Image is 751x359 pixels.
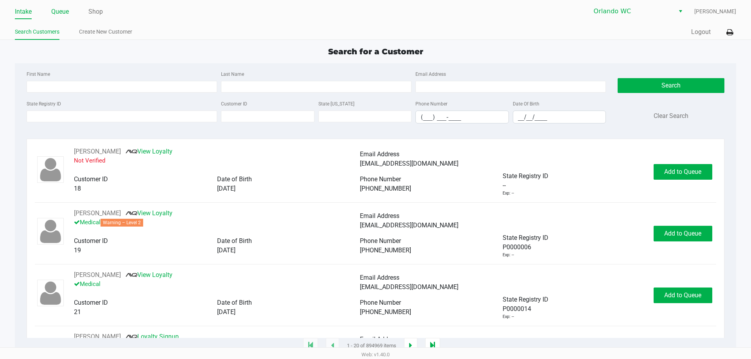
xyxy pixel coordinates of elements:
[74,147,121,156] button: See customer info
[503,243,531,252] span: P0000006
[415,71,446,78] label: Email Address
[217,246,235,254] span: [DATE]
[594,7,670,16] span: Orlando WC
[74,237,108,245] span: Customer ID
[74,270,121,280] button: See customer info
[361,352,390,357] span: Web: v1.40.0
[503,181,506,190] span: --
[654,164,712,180] button: Add to Queue
[415,111,509,123] kendo-maskedtextbox: Format: (999) 999-9999
[74,209,121,218] button: See customer info
[88,6,103,17] a: Shop
[74,185,81,192] span: 18
[654,111,688,121] button: Clear Search
[74,308,81,316] span: 21
[691,27,711,37] button: Logout
[360,308,411,316] span: [PHONE_NUMBER]
[79,27,132,37] a: Create New Customer
[513,111,606,123] input: Format: MM/DD/YYYY
[360,299,401,306] span: Phone Number
[15,6,32,17] a: Intake
[74,280,360,289] p: Medical
[360,221,458,229] span: [EMAIL_ADDRESS][DOMAIN_NAME]
[217,308,235,316] span: [DATE]
[360,246,411,254] span: [PHONE_NUMBER]
[217,299,252,306] span: Date of Birth
[74,156,360,165] p: Not Verified
[654,288,712,303] button: Add to Queue
[74,175,108,183] span: Customer ID
[74,246,81,254] span: 19
[74,299,108,306] span: Customer ID
[360,185,411,192] span: [PHONE_NUMBER]
[360,212,399,220] span: Email Address
[15,27,59,37] a: Search Customers
[513,111,606,123] kendo-maskedtextbox: Format: MM/DD/YYYY
[360,175,401,183] span: Phone Number
[654,226,712,241] button: Add to Queue
[503,234,548,241] span: State Registry ID
[664,230,701,237] span: Add to Queue
[318,100,354,107] label: State [US_STATE]
[360,274,399,281] span: Email Address
[503,296,548,303] span: State Registry ID
[503,190,514,197] div: Exp: --
[416,111,508,123] input: Format: (999) 999-9999
[360,160,458,167] span: [EMAIL_ADDRESS][DOMAIN_NAME]
[360,336,399,343] span: Email Address
[126,333,179,340] a: Loyalty Signup
[126,148,172,155] a: View Loyalty
[328,47,423,56] span: Search for a Customer
[74,218,360,227] p: Medical
[503,314,514,320] div: Exp: --
[664,168,701,175] span: Add to Queue
[664,291,701,299] span: Add to Queue
[74,332,121,341] button: See customer info
[360,150,399,158] span: Email Address
[360,237,401,245] span: Phone Number
[221,71,244,78] label: Last Name
[360,283,458,291] span: [EMAIL_ADDRESS][DOMAIN_NAME]
[221,100,247,107] label: Customer ID
[126,271,172,279] a: View Loyalty
[513,100,539,107] label: Date Of Birth
[347,342,396,350] span: 1 - 20 of 894969 items
[404,338,417,354] app-submit-button: Next
[51,6,69,17] a: Queue
[326,338,339,354] app-submit-button: Previous
[415,100,447,107] label: Phone Number
[675,4,686,18] button: Select
[503,172,548,180] span: State Registry ID
[217,237,252,245] span: Date of Birth
[101,219,143,227] span: Warning – Level 2
[217,175,252,183] span: Date of Birth
[27,71,50,78] label: First Name
[126,209,172,217] a: View Loyalty
[425,338,440,354] app-submit-button: Move to last page
[503,304,531,314] span: P0000014
[503,252,514,259] div: Exp: --
[27,100,61,107] label: State Registry ID
[217,185,235,192] span: [DATE]
[618,78,724,93] button: Search
[303,338,318,354] app-submit-button: Move to first page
